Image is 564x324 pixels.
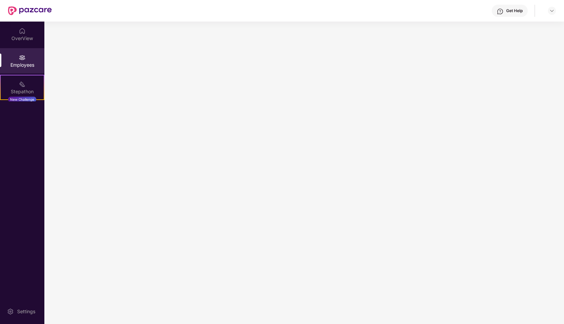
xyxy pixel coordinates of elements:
[1,88,44,95] div: Stepathon
[19,81,26,88] img: svg+xml;base64,PHN2ZyB4bWxucz0iaHR0cDovL3d3dy53My5vcmcvMjAwMC9zdmciIHdpZHRoPSIyMSIgaGVpZ2h0PSIyMC...
[506,8,523,13] div: Get Help
[8,6,52,15] img: New Pazcare Logo
[8,97,36,102] div: New Challenge
[7,308,14,315] img: svg+xml;base64,PHN2ZyBpZD0iU2V0dGluZy0yMHgyMCIgeG1sbnM9Imh0dHA6Ly93d3cudzMub3JnLzIwMDAvc3ZnIiB3aW...
[549,8,555,13] img: svg+xml;base64,PHN2ZyBpZD0iRHJvcGRvd24tMzJ4MzIiIHhtbG5zPSJodHRwOi8vd3d3LnczLm9yZy8yMDAwL3N2ZyIgd2...
[15,308,37,315] div: Settings
[19,54,26,61] img: svg+xml;base64,PHN2ZyBpZD0iRW1wbG95ZWVzIiB4bWxucz0iaHR0cDovL3d3dy53My5vcmcvMjAwMC9zdmciIHdpZHRoPS...
[497,8,503,15] img: svg+xml;base64,PHN2ZyBpZD0iSGVscC0zMngzMiIgeG1sbnM9Imh0dHA6Ly93d3cudzMub3JnLzIwMDAvc3ZnIiB3aWR0aD...
[19,28,26,34] img: svg+xml;base64,PHN2ZyBpZD0iSG9tZSIgeG1sbnM9Imh0dHA6Ly93d3cudzMub3JnLzIwMDAvc3ZnIiB3aWR0aD0iMjAiIG...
